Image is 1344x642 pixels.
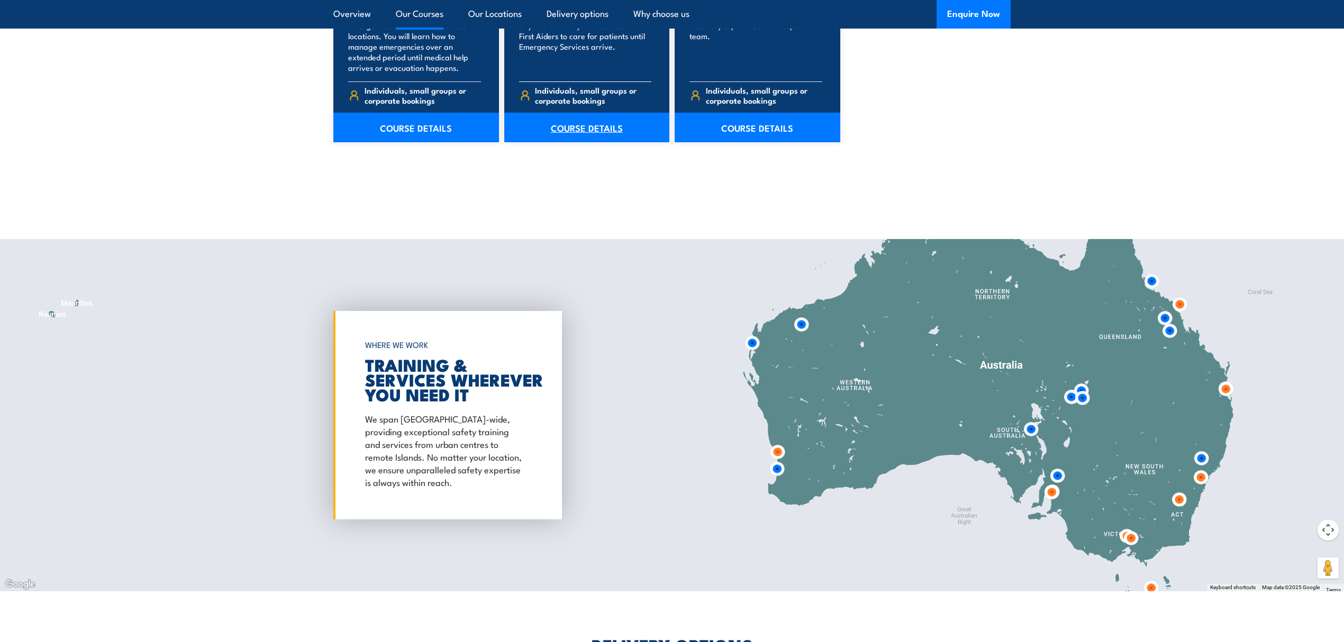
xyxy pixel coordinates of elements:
button: Map camera controls [1318,519,1339,540]
button: Keyboard shortcuts [1210,584,1256,591]
a: Open this area in Google Maps (opens a new window) [3,577,38,591]
span: Individuals, small groups or corporate bookings [535,85,651,105]
h6: WHERE WE WORK [365,335,525,354]
a: COURSE DETAILS [504,113,670,142]
span: Map data ©2025 Google [1262,584,1320,590]
a: Terms (opens in new tab) [1326,587,1341,593]
a: COURSE DETAILS [333,113,499,142]
p: We span [GEOGRAPHIC_DATA]-wide, providing exceptional safety training and services from urban cen... [365,412,525,488]
span: Individuals, small groups or corporate bookings [365,85,481,105]
h2: TRAINING & SERVICES WHEREVER YOU NEED IT [365,357,525,401]
button: Drag Pegman onto the map to open Street View [1318,557,1339,579]
span: Individuals, small groups or corporate bookings [706,85,822,105]
img: Google [3,577,38,591]
a: COURSE DETAILS [675,113,840,142]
